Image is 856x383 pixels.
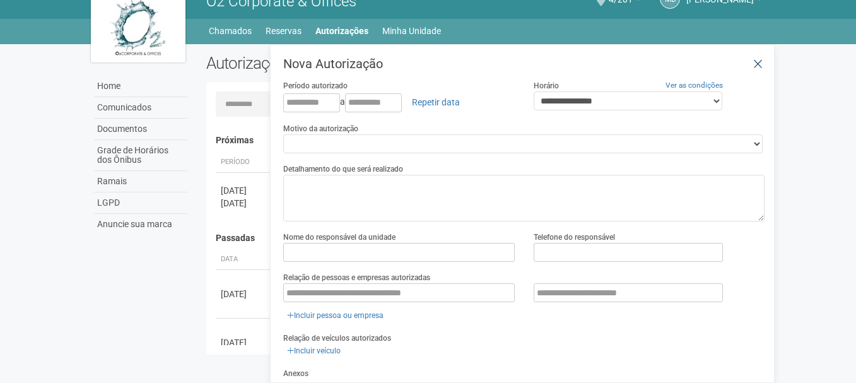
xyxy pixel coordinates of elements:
a: LGPD [94,192,187,214]
a: Grade de Horários dos Ônibus [94,140,187,171]
a: Ramais [94,171,187,192]
div: [DATE] [221,184,267,197]
label: Período autorizado [283,80,348,91]
div: [DATE] [221,336,267,349]
a: Ver as condições [665,81,723,90]
label: Relação de pessoas e empresas autorizadas [283,272,430,283]
label: Relação de veículos autorizados [283,333,391,344]
th: Data [216,249,273,270]
a: Home [94,76,187,97]
div: a [283,91,515,113]
label: Anexos [283,368,308,379]
label: Motivo da autorização [283,123,358,134]
div: [DATE] [221,197,267,209]
h3: Nova Autorização [283,57,765,70]
a: Autorizações [315,22,368,40]
a: Documentos [94,119,187,140]
label: Nome do responsável da unidade [283,232,396,243]
label: Detalhamento do que será realizado [283,163,403,175]
a: Anuncie sua marca [94,214,187,235]
a: Chamados [209,22,252,40]
h4: Passadas [216,233,756,243]
div: [DATE] [221,288,267,300]
label: Telefone do responsável [534,232,615,243]
h4: Próximas [216,136,756,145]
h2: Autorizações [206,54,476,73]
th: Período [216,152,273,173]
label: Horário [534,80,559,91]
a: Minha Unidade [382,22,441,40]
a: Incluir veículo [283,344,344,358]
a: Reservas [266,22,302,40]
a: Comunicados [94,97,187,119]
a: Incluir pessoa ou empresa [283,309,387,322]
a: Repetir data [404,91,468,113]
